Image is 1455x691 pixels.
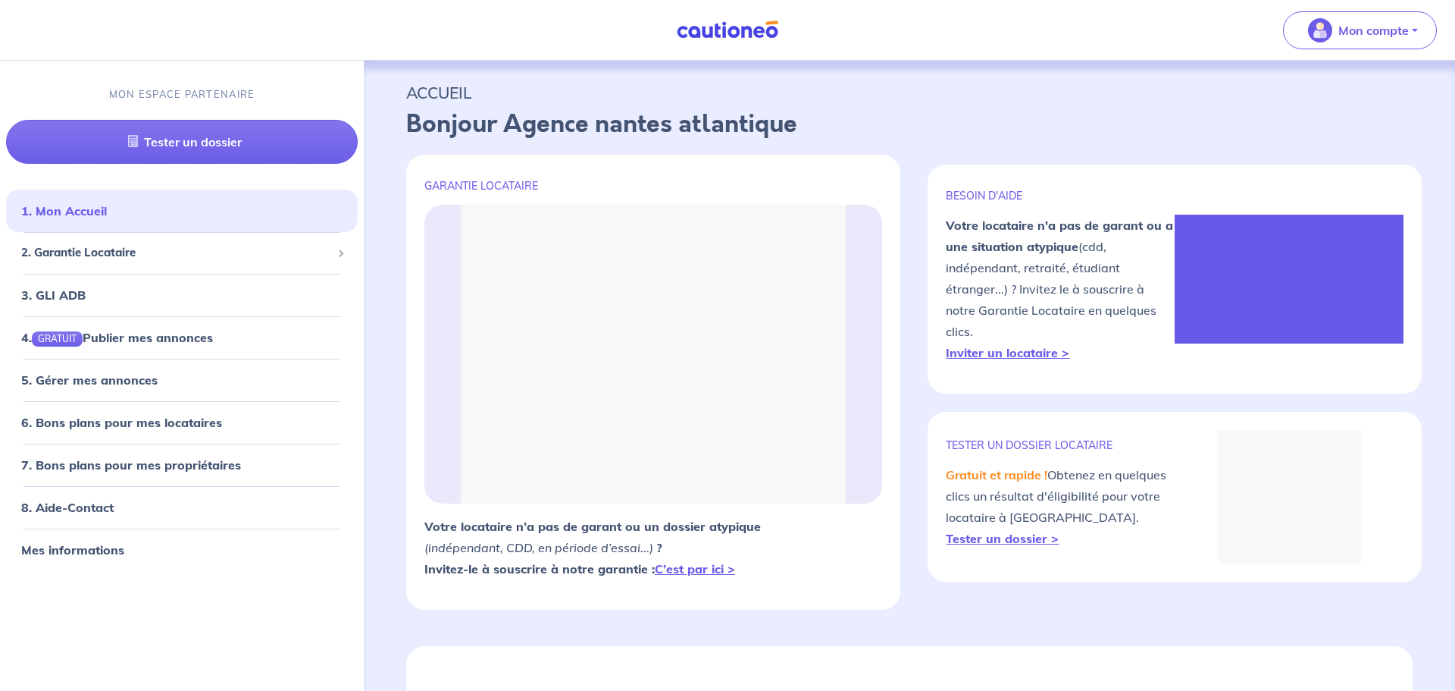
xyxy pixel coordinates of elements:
a: C’est par ici > [655,561,735,576]
div: 6. Bons plans pour mes locataires [6,407,358,438]
strong: Votre locataire n’a pas de garant ou un dossier atypique [424,519,761,534]
div: Mes informations [6,535,358,565]
div: 1. Mon Accueil [6,196,358,226]
p: ACCUEIL [406,79,1413,106]
p: Mon compte [1338,21,1409,39]
div: 5. Gérer mes annonces [6,365,358,395]
img: Cautioneo [671,20,784,39]
div: 7. Bons plans pour mes propriétaires [6,450,358,480]
div: 2. Garantie Locataire [6,238,358,268]
p: MON ESPACE PARTENAIRE [109,87,255,102]
a: 1. Mon Accueil [21,203,107,218]
em: (indépendant, CDD, en période d’essai...) [424,540,653,555]
em: Gratuit et rapide ! [946,467,1047,482]
div: 3. GLI ADB [6,280,358,310]
p: GARANTIE LOCATAIRE [424,179,882,193]
a: 6. Bons plans pour mes locataires [21,415,222,430]
span: 2. Garantie Locataire [21,244,331,262]
a: 7. Bons plans pour mes propriétaires [21,457,241,473]
div: 4.GRATUITPublier mes annonces [6,322,358,353]
p: Obtenez en quelques clics un résultat d'éligibilité pour votre locataire à [GEOGRAPHIC_DATA]. [946,464,1175,549]
a: Tester un dossier [6,120,358,164]
button: illu_account_valid_menu.svgMon compte [1283,11,1437,49]
p: TESTER un dossier locataire [946,438,1175,452]
strong: ? [656,540,662,555]
a: 3. GLI ADB [21,287,86,303]
a: Tester un dossier > [946,531,1059,546]
a: Inviter un locataire > [946,345,1069,360]
a: 5. Gérer mes annonces [21,372,158,388]
p: (cdd, indépendant, retraité, étudiant étranger...) ? Invitez le à souscrire à notre Garantie Loca... [946,215,1175,363]
a: 4.GRATUITPublier mes annonces [21,330,213,345]
a: Mes informations [21,542,124,558]
div: 8. Aide-Contact [6,492,358,523]
p: BESOIN D'AIDE [946,189,1175,203]
a: 8. Aide-Contact [21,500,114,515]
p: Bonjour Agence nantes atlantique [406,106,1413,143]
img: illu_account_valid_menu.svg [1308,18,1332,42]
strong: Votre locataire n'a pas de garant ou a une situation atypique [946,218,1173,254]
strong: Invitez-le à souscrire à notre garantie : [424,561,735,576]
